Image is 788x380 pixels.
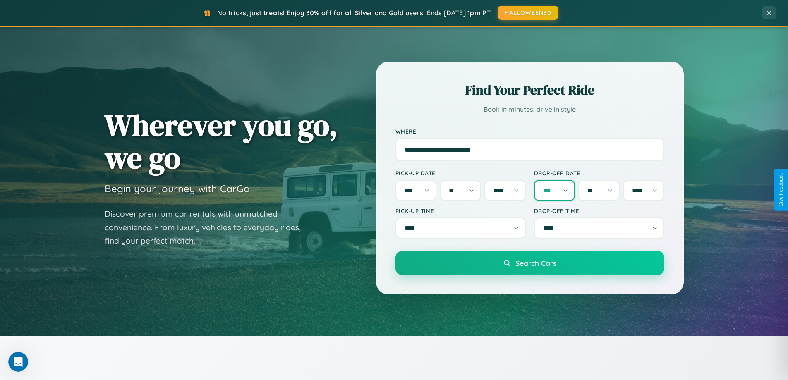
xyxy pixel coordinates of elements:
p: Discover premium car rentals with unmatched convenience. From luxury vehicles to everyday rides, ... [105,207,311,248]
label: Pick-up Date [395,170,526,177]
span: Search Cars [515,258,556,268]
p: Book in minutes, drive in style [395,103,664,115]
h1: Wherever you go, we go [105,109,338,174]
div: Give Feedback [778,173,784,207]
h2: Find Your Perfect Ride [395,81,664,99]
label: Pick-up Time [395,207,526,214]
label: Where [395,128,664,135]
iframe: Intercom live chat [8,352,28,372]
button: HALLOWEEN30 [498,6,558,20]
h3: Begin your journey with CarGo [105,182,250,195]
button: Search Cars [395,251,664,275]
label: Drop-off Time [534,207,664,214]
span: No tricks, just treats! Enjoy 30% off for all Silver and Gold users! Ends [DATE] 1pm PT. [217,9,492,17]
label: Drop-off Date [534,170,664,177]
